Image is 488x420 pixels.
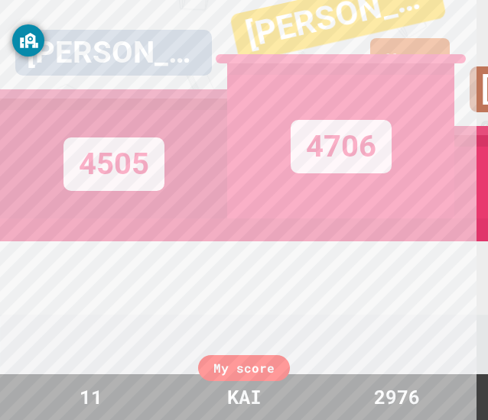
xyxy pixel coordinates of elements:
div: My score [198,355,290,381]
button: GoGuardian Privacy Information [12,24,44,57]
div: 11 [34,383,148,412]
div: 4706 [291,120,392,173]
div: KAI [212,383,277,412]
div: [PERSON_NAME] [15,30,212,76]
div: 2976 [340,383,454,412]
div: 4505 [63,137,164,191]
